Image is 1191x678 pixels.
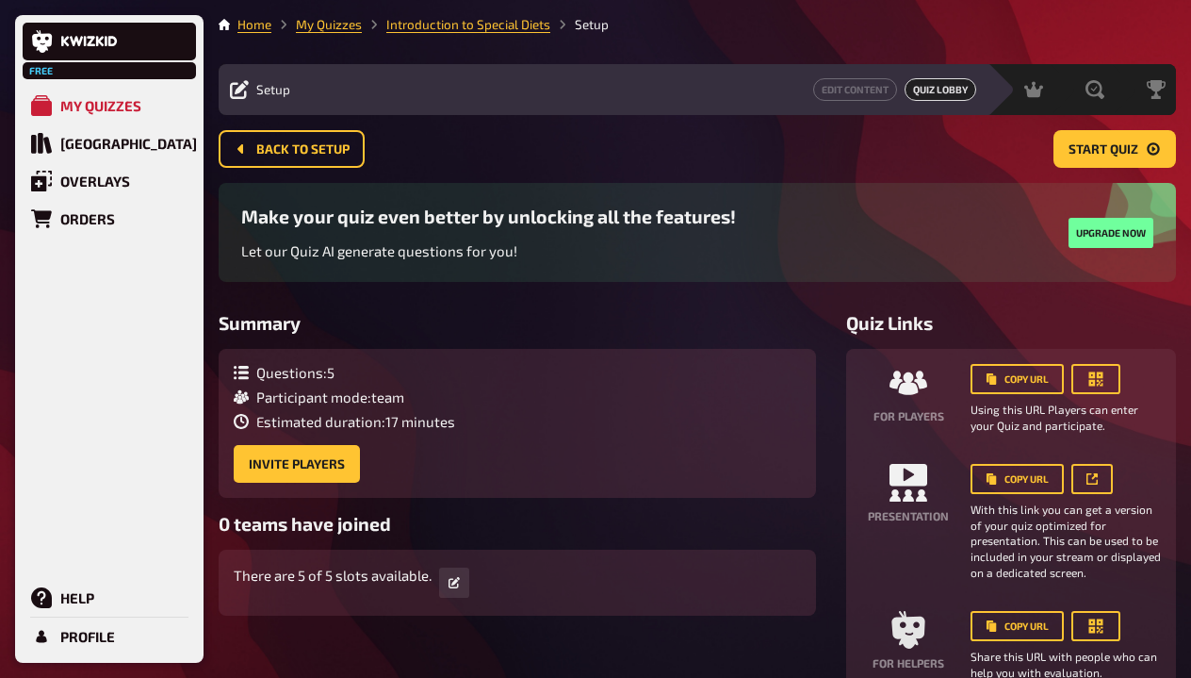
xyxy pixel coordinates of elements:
span: Free [24,65,58,76]
button: Back to setup [219,130,365,168]
button: Copy URL [971,364,1064,394]
li: Home [237,15,271,34]
a: Profile [23,618,196,655]
h3: Make your quiz even better by unlocking all the features! [241,206,736,227]
button: Copy URL [971,464,1064,494]
div: Help [60,589,94,606]
a: Orders [23,200,196,238]
span: Participant mode : team [256,389,404,405]
h4: For players [873,409,944,422]
li: My Quizzes [271,15,362,34]
button: Upgrade now [1069,218,1153,248]
h3: 0 teams have joined [219,513,816,535]
div: Questions : 5 [234,364,455,381]
a: Introduction to Special Diets [386,17,550,32]
small: With this link you can get a version of your quiz optimized for presentation. This can be used to... [971,502,1161,581]
span: Back to setup [256,143,350,157]
span: Let our Quiz AI generate questions for you! [241,242,517,259]
a: Overlays [23,162,196,200]
a: My Quizzes [23,87,196,124]
div: Overlays [60,173,130,190]
a: [GEOGRAPHIC_DATA] [23,124,196,162]
a: My Quizzes [296,17,362,32]
p: There are 5 of 5 slots available. [234,565,432,587]
h4: For helpers [873,656,944,670]
li: Setup [550,15,609,34]
button: Edit Content [813,78,897,101]
span: Estimated duration : 17 minutes [256,413,455,430]
a: Home [237,17,271,32]
button: Start Quiz [1053,130,1176,168]
h3: Quiz Links [846,312,1176,334]
h3: Summary [219,312,816,334]
button: Copy URL [971,611,1064,641]
div: Orders [60,210,115,227]
a: Quiz Lobby [905,78,976,101]
button: Invite Players [234,445,360,483]
small: Using this URL Players can enter your Quiz and participate. [971,402,1161,434]
span: Setup [256,82,290,97]
div: My Quizzes [60,97,141,114]
li: Introduction to Special Diets [362,15,550,34]
div: [GEOGRAPHIC_DATA] [60,135,197,152]
h4: Presentation [868,509,949,522]
a: Help [23,579,196,617]
span: Start Quiz [1069,143,1138,157]
div: Profile [60,628,115,645]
